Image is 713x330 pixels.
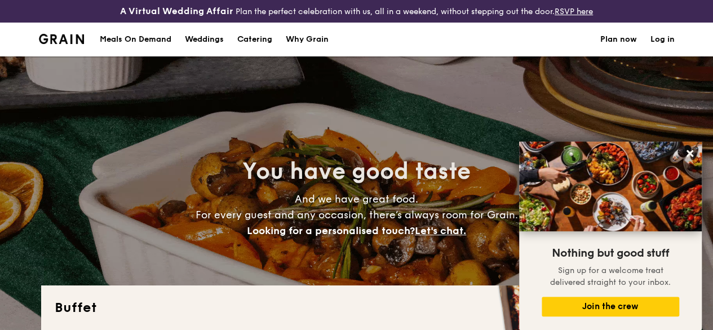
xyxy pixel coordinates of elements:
img: Grain [39,34,85,44]
div: Why Grain [286,23,329,56]
span: You have good taste [242,158,471,185]
a: Catering [231,23,279,56]
span: Nothing but good stuff [552,247,669,260]
img: DSC07876-Edit02-Large.jpeg [519,142,702,231]
a: Meals On Demand [93,23,178,56]
a: RSVP here [555,7,593,16]
span: Sign up for a welcome treat delivered straight to your inbox. [550,266,671,287]
span: Let's chat. [415,225,466,237]
a: Weddings [178,23,231,56]
h4: A Virtual Wedding Affair [120,5,233,18]
button: Close [681,144,699,162]
h1: Catering [237,23,272,56]
a: Why Grain [279,23,335,56]
div: Meals On Demand [100,23,171,56]
span: And we have great food. For every guest and any occasion, there’s always room for Grain. [196,193,518,237]
button: Join the crew [542,297,679,316]
div: Plan the perfect celebration with us, all in a weekend, without stepping out the door. [119,5,594,18]
a: Log in [650,23,675,56]
a: Plan now [600,23,637,56]
h2: Buffet [55,299,659,317]
div: Weddings [185,23,224,56]
span: Looking for a personalised touch? [247,225,415,237]
a: Logotype [39,34,85,44]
